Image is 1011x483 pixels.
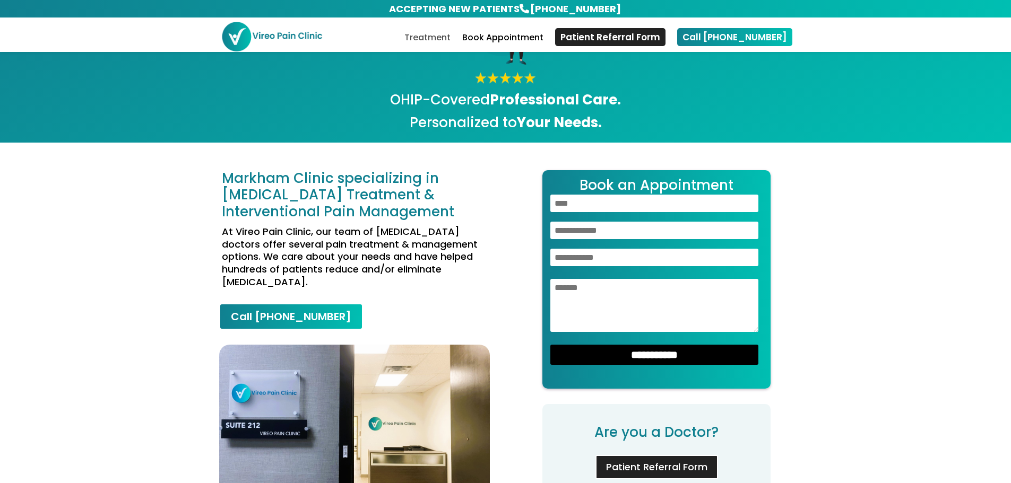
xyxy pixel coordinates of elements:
h2: Markham Clinic specializing in [MEDICAL_DATA] Treatment & Interventional Pain Management [222,170,487,225]
form: Contact form [542,170,771,388]
strong: Your Needs. [517,113,602,132]
img: 5_star-final [474,71,538,85]
h2: Book an Appointment [550,178,763,195]
a: Book Appointment [462,34,543,52]
h2: Personalized to [222,114,790,137]
img: Vireo Pain Clinic [221,21,323,51]
p: At Vireo Pain Clinic, our team of [MEDICAL_DATA] doctors offer several pain treatment & managemen... [222,225,487,288]
a: Call [PHONE_NUMBER] [677,28,792,46]
a: Patient Referral Form [555,28,666,46]
a: Call [PHONE_NUMBER] [219,303,363,330]
strong: Professional Care. [490,90,621,109]
h2: OHIP-Covered [222,91,790,115]
a: Patient Referral Form [595,455,718,479]
h2: Are you a Doctor? [564,425,749,444]
a: [PHONE_NUMBER] [529,1,622,16]
a: Treatment [404,34,451,52]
